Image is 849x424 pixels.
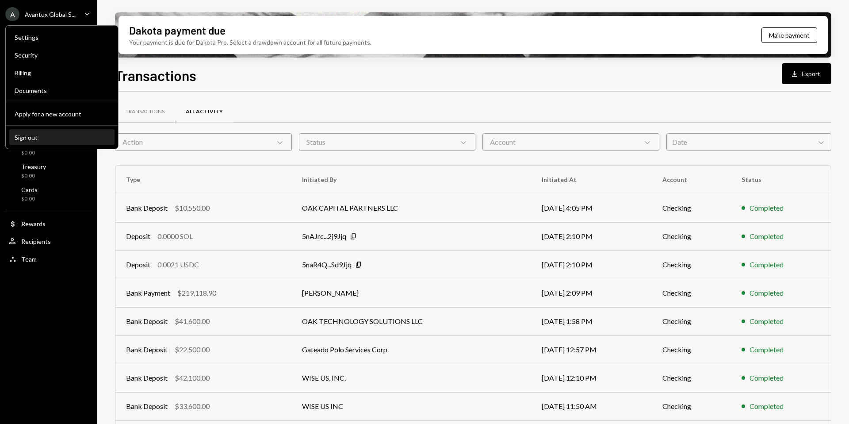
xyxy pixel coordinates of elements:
a: Settings [9,29,115,45]
div: Completed [750,401,784,412]
div: $10,550.00 [175,203,210,213]
td: Gateado Polo Services Corp [291,335,531,364]
div: Bank Deposit [126,316,168,327]
td: Checking [652,364,731,392]
div: Recipients [21,238,51,245]
div: Apply for a new account [15,110,109,118]
div: Completed [750,316,784,327]
div: 5nAJrc...2j9Jjq [302,231,346,242]
td: [DATE] 11:50 AM [531,392,652,420]
div: Action [115,133,292,151]
div: $33,600.00 [175,401,210,412]
a: Rewards [5,216,92,231]
td: Checking [652,279,731,307]
div: $42,100.00 [175,373,210,383]
td: [DATE] 2:10 PM [531,222,652,251]
div: Billing [15,69,109,77]
div: Settings [15,34,109,41]
td: [DATE] 2:09 PM [531,279,652,307]
div: $219,118.90 [177,288,216,298]
div: Completed [750,231,784,242]
button: Sign out [9,130,115,146]
div: Avantux Global S... [25,11,76,18]
div: Security [15,51,109,59]
div: Transactions [126,108,164,116]
div: Completed [750,259,784,270]
div: Deposit [126,259,150,270]
a: All Activity [175,100,233,123]
div: Cards [21,186,38,193]
a: Team [5,251,92,267]
div: A [5,7,19,21]
td: [DATE] 1:58 PM [531,307,652,335]
a: Recipients [5,233,92,249]
a: Cards$0.00 [5,183,92,204]
td: Checking [652,251,731,279]
a: Treasury$0.00 [5,160,92,181]
div: 0.0000 SOL [157,231,193,242]
a: Security [9,47,115,63]
a: Documents [9,82,115,98]
div: Bank Deposit [126,373,168,383]
div: Sign out [15,134,109,141]
div: Status [299,133,476,151]
a: Billing [9,65,115,81]
div: Completed [750,344,784,355]
div: Date [666,133,831,151]
td: [DATE] 12:57 PM [531,335,652,364]
div: Team [21,255,37,263]
td: Checking [652,222,731,251]
div: $41,600.00 [175,316,210,327]
td: WISE US INC [291,392,531,420]
button: Make payment [761,27,817,43]
div: Completed [750,288,784,298]
td: Checking [652,194,731,222]
td: [DATE] 12:10 PM [531,364,652,392]
div: Rewards [21,220,46,227]
div: Bank Deposit [126,203,168,213]
div: Dakota payment due [129,23,226,38]
div: Documents [15,87,109,94]
td: Checking [652,335,731,364]
th: Initiated At [531,166,652,194]
div: Account [482,133,659,151]
div: $22,500.00 [175,344,210,355]
td: [DATE] 2:10 PM [531,251,652,279]
div: Deposit [126,231,150,242]
td: [PERSON_NAME] [291,279,531,307]
th: Initiated By [291,166,531,194]
td: [DATE] 4:05 PM [531,194,652,222]
td: OAK TECHNOLOGY SOLUTIONS LLC [291,307,531,335]
a: Transactions [115,100,175,123]
th: Status [731,166,831,194]
div: 5naR4Q...Sd9Jjq [302,259,352,270]
div: $0.00 [21,149,42,157]
td: OAK CAPITAL PARTNERS LLC [291,194,531,222]
button: Export [782,63,831,84]
div: $0.00 [21,195,38,203]
th: Type [115,166,291,194]
div: Completed [750,203,784,213]
div: Your payment is due for Dakota Pro. Select a drawdown account for all future payments. [129,38,371,47]
td: Checking [652,307,731,335]
div: Bank Payment [126,288,170,298]
th: Account [652,166,731,194]
div: 0.0021 USDC [157,259,199,270]
div: $0.00 [21,172,46,180]
div: Bank Deposit [126,401,168,412]
div: Completed [750,373,784,383]
div: All Activity [186,108,223,116]
div: Bank Deposit [126,344,168,355]
h1: Transactions [115,66,196,84]
td: WISE US, INC. [291,364,531,392]
button: Apply for a new account [9,106,115,122]
td: Checking [652,392,731,420]
div: Treasury [21,163,46,170]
